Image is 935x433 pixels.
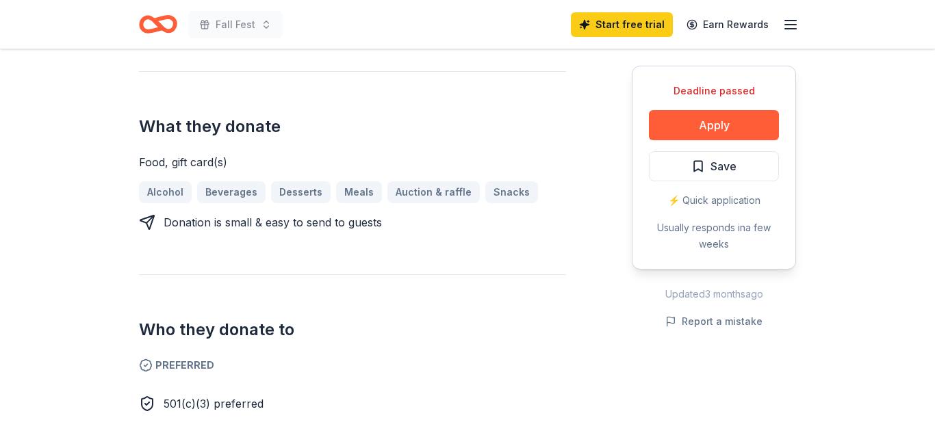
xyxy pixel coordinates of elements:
div: Donation is small & easy to send to guests [164,214,382,231]
button: Fall Fest [188,11,283,38]
div: Updated 3 months ago [632,286,796,302]
a: Home [139,8,177,40]
h2: Who they donate to [139,319,566,341]
h2: What they donate [139,116,566,137]
a: Auction & raffle [387,181,480,203]
a: Earn Rewards [678,12,777,37]
a: Alcohol [139,181,192,203]
div: Food, gift card(s) [139,154,566,170]
div: ⚡️ Quick application [649,192,779,209]
span: 501(c)(3) preferred [164,397,264,410]
span: Preferred [139,357,566,373]
span: Save [710,157,737,175]
a: Meals [336,181,382,203]
div: Usually responds in a few weeks [649,220,779,252]
span: Fall Fest [216,16,255,33]
button: Apply [649,110,779,140]
div: Deadline passed [649,83,779,99]
a: Beverages [197,181,266,203]
a: Desserts [271,181,331,203]
a: Snacks [485,181,538,203]
button: Report a mistake [665,313,763,330]
button: Save [649,151,779,181]
a: Start free trial [571,12,673,37]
